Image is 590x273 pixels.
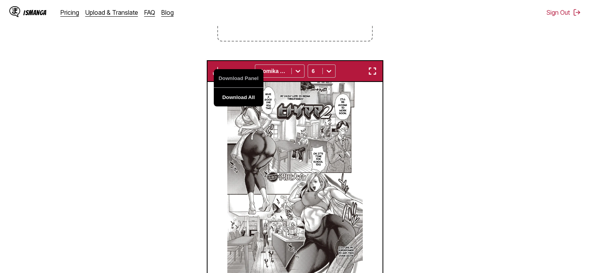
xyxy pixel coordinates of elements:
[214,69,263,88] button: Download Panel
[214,88,263,106] button: Download All
[23,9,47,16] div: IsManga
[271,93,320,102] p: My daily life is being threatened!!
[573,9,581,16] img: Sign out
[85,9,138,16] a: Upload & Translate
[9,6,61,19] a: IsManga LogoIsManga
[144,9,155,16] a: FAQ
[161,9,174,16] a: Blog
[61,9,79,16] a: Pricing
[547,9,581,16] button: Sign Out
[213,66,222,76] img: Download translated images
[9,6,20,17] img: IsManga Logo
[263,91,273,111] p: Have a good day, you two.
[337,96,349,116] p: I'll be going to work soon.
[312,151,325,168] p: Oh, it's time for school too.
[368,66,377,76] img: Enter fullscreen
[337,245,355,259] p: I'll use my superpower to get this over with!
